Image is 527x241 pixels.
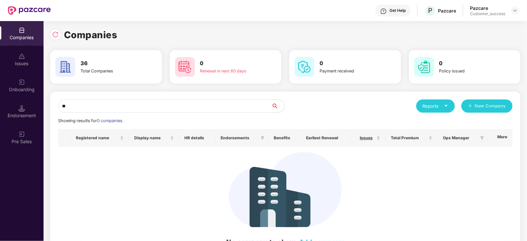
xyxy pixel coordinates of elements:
button: search [271,99,285,113]
th: Issues [352,129,386,147]
span: P [428,7,432,14]
h3: 0 [320,59,376,68]
th: HR details [179,129,215,147]
span: filter [479,134,485,142]
img: svg+xml;base64,PHN2ZyB3aWR0aD0iMjAiIGhlaWdodD0iMjAiIHZpZXdCb3g9IjAgMCAyMCAyMCIgZmlsbD0ibm9uZSIgeG... [18,131,25,138]
img: svg+xml;base64,PHN2ZyB4bWxucz0iaHR0cDovL3d3dy53My5vcmcvMjAwMC9zdmciIHdpZHRoPSI2MCIgaGVpZ2h0PSI2MC... [294,57,314,77]
th: Total Premium [386,129,438,147]
h3: 0 [200,59,257,68]
span: Issues [357,135,375,141]
span: filter [480,136,484,140]
th: More [488,129,512,147]
h3: 0 [439,59,496,68]
img: svg+xml;base64,PHN2ZyB3aWR0aD0iMTQuNSIgaGVpZ2h0PSIxNC41IiB2aWV3Qm94PSIwIDAgMTYgMTYiIGZpbGw9Im5vbm... [18,105,25,112]
div: Policy issued [439,68,496,74]
img: svg+xml;base64,PHN2ZyBpZD0iSXNzdWVzX2Rpc2FibGVkIiB4bWxucz0iaHR0cDovL3d3dy53My5vcmcvMjAwMC9zdmciIH... [18,53,25,60]
div: Get Help [389,8,406,13]
div: Total Companies [80,68,137,74]
span: filter [259,134,266,142]
img: New Pazcare Logo [8,6,51,15]
span: Total Premium [391,135,427,141]
img: svg+xml;base64,PHN2ZyBpZD0iQ29tcGFuaWVzIiB4bWxucz0iaHR0cDovL3d3dy53My5vcmcvMjAwMC9zdmciIHdpZHRoPS... [18,27,25,34]
span: 0 companies. [97,118,123,123]
th: Registered name [71,129,129,147]
span: caret-down [444,104,448,108]
th: Benefits [268,129,301,147]
div: Payment received [320,68,376,74]
img: svg+xml;base64,PHN2ZyB4bWxucz0iaHR0cDovL3d3dy53My5vcmcvMjAwMC9zdmciIHdpZHRoPSI2MCIgaGVpZ2h0PSI2MC... [55,57,75,77]
div: Renewal in next 60 days [200,68,257,74]
h1: Companies [64,28,117,42]
div: Reports [423,103,448,109]
img: svg+xml;base64,PHN2ZyB3aWR0aD0iMjAiIGhlaWdodD0iMjAiIHZpZXdCb3g9IjAgMCAyMCAyMCIgZmlsbD0ibm9uZSIgeG... [18,79,25,86]
img: svg+xml;base64,PHN2ZyB4bWxucz0iaHR0cDovL3d3dy53My5vcmcvMjAwMC9zdmciIHdpZHRoPSI2MCIgaGVpZ2h0PSI2MC... [175,57,195,77]
span: plus [468,104,472,109]
span: search [271,103,285,109]
img: svg+xml;base64,PHN2ZyBpZD0iUmVsb2FkLTMyeDMyIiB4bWxucz0iaHR0cDovL3d3dy53My5vcmcvMjAwMC9zdmciIHdpZH... [52,31,59,38]
div: Pazcare [438,8,456,14]
span: Display name [134,135,169,141]
span: Registered name [76,135,119,141]
button: plusNew Company [461,99,512,113]
img: svg+xml;base64,PHN2ZyBpZD0iRHJvcGRvd24tMzJ4MzIiIHhtbG5zPSJodHRwOi8vd3d3LnczLm9yZy8yMDAwL3N2ZyIgd2... [512,8,518,13]
th: Earliest Renewal [301,129,352,147]
span: Endorsements [221,135,258,141]
img: svg+xml;base64,PHN2ZyBpZD0iSGVscC0zMngzMiIgeG1sbnM9Imh0dHA6Ly93d3cudzMub3JnLzIwMDAvc3ZnIiB3aWR0aD... [380,8,387,14]
div: Pazcare [470,5,505,11]
span: New Company [475,103,506,109]
img: svg+xml;base64,PHN2ZyB4bWxucz0iaHR0cDovL3d3dy53My5vcmcvMjAwMC9zdmciIHdpZHRoPSIzNDIiIGhlaWdodD0iMj... [229,152,342,227]
h3: 36 [80,59,137,68]
span: Ops Manager [443,135,478,141]
img: svg+xml;base64,PHN2ZyB4bWxucz0iaHR0cDovL3d3dy53My5vcmcvMjAwMC9zdmciIHdpZHRoPSI2MCIgaGVpZ2h0PSI2MC... [414,57,434,77]
th: Display name [129,129,179,147]
span: filter [261,136,264,140]
div: Customer_success [470,11,505,16]
span: Showing results for [58,118,123,123]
